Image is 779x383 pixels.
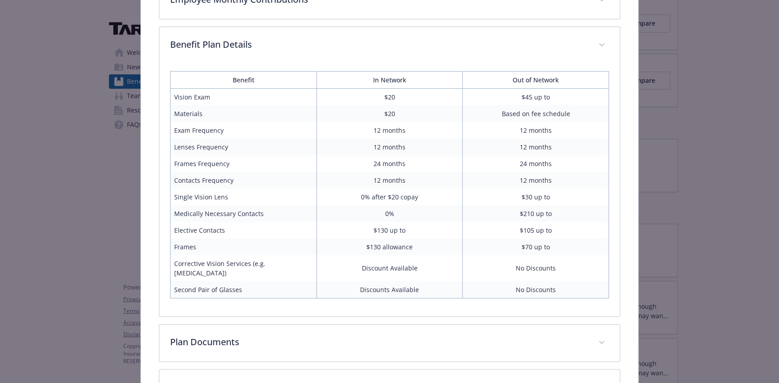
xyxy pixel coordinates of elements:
th: Benefit [170,71,316,88]
td: Single Vision Lens [170,189,316,205]
td: $30 up to [463,189,609,205]
td: 12 months [463,139,609,155]
td: Contacts Frequency [170,172,316,189]
td: Vision Exam [170,88,316,105]
td: Exam Frequency [170,122,316,139]
div: Benefit Plan Details [159,64,620,316]
td: 12 months [463,172,609,189]
div: Plan Documents [159,324,620,361]
td: No Discounts [463,255,609,281]
td: Based on fee schedule [463,105,609,122]
th: In Network [316,71,463,88]
td: $105 up to [463,222,609,239]
td: 0% [316,205,463,222]
p: Benefit Plan Details [170,38,588,51]
td: 12 months [316,139,463,155]
td: 24 months [463,155,609,172]
td: 0% after $20 copay [316,189,463,205]
td: $210 up to [463,205,609,222]
td: 12 months [316,122,463,139]
td: Frames [170,239,316,255]
p: Plan Documents [170,335,588,349]
td: $130 allowance [316,239,463,255]
th: Out of Network [463,71,609,88]
td: Second Pair of Glasses [170,281,316,298]
td: $70 up to [463,239,609,255]
td: 12 months [316,172,463,189]
td: Discounts Available [316,281,463,298]
td: Lenses Frequency [170,139,316,155]
td: Elective Contacts [170,222,316,239]
td: Corrective Vision Services (e.g. [MEDICAL_DATA]) [170,255,316,281]
td: No Discounts [463,281,609,298]
div: Benefit Plan Details [159,27,620,64]
td: 24 months [316,155,463,172]
td: Discount Available [316,255,463,281]
td: $20 [316,105,463,122]
td: Frames Frequency [170,155,316,172]
td: $45 up to [463,88,609,105]
td: $20 [316,88,463,105]
td: Materials [170,105,316,122]
td: 12 months [463,122,609,139]
td: $130 up to [316,222,463,239]
td: Medically Necessary Contacts [170,205,316,222]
